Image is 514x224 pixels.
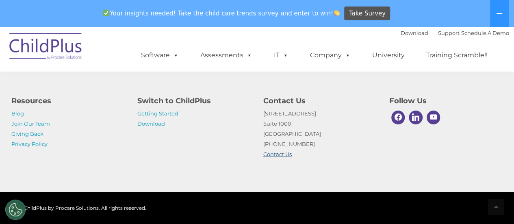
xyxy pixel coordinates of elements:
[11,120,50,127] a: Join Our Team
[263,95,377,107] h4: Contact Us
[389,95,503,107] h4: Follow Us
[349,7,386,21] span: Take Survey
[344,7,390,21] a: Take Survey
[137,120,165,127] a: Download
[438,30,460,36] a: Support
[266,47,297,63] a: IT
[334,10,340,16] img: 👏
[137,110,178,117] a: Getting Started
[364,47,413,63] a: University
[11,110,24,117] a: Blog
[100,5,343,21] span: Your insights needed! Take the child care trends survey and enter to win!
[389,109,407,126] a: Facebook
[407,109,425,126] a: Linkedin
[401,30,428,36] a: Download
[425,109,442,126] a: Youtube
[263,151,292,157] a: Contact Us
[11,141,48,147] a: Privacy Policy
[5,205,146,211] span: © 2025 ChildPlus by Procare Solutions. All rights reserved.
[192,47,260,63] a: Assessments
[133,47,187,63] a: Software
[11,130,43,137] a: Giving Back
[461,30,509,36] a: Schedule A Demo
[103,10,109,16] img: ✅
[418,47,496,63] a: Training Scramble!!
[5,200,26,220] button: Cookies Settings
[263,109,377,159] p: [STREET_ADDRESS] Suite 1000 [GEOGRAPHIC_DATA] [PHONE_NUMBER]
[302,47,359,63] a: Company
[11,95,125,107] h4: Resources
[401,30,509,36] font: |
[5,27,87,68] img: ChildPlus by Procare Solutions
[137,95,251,107] h4: Switch to ChildPlus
